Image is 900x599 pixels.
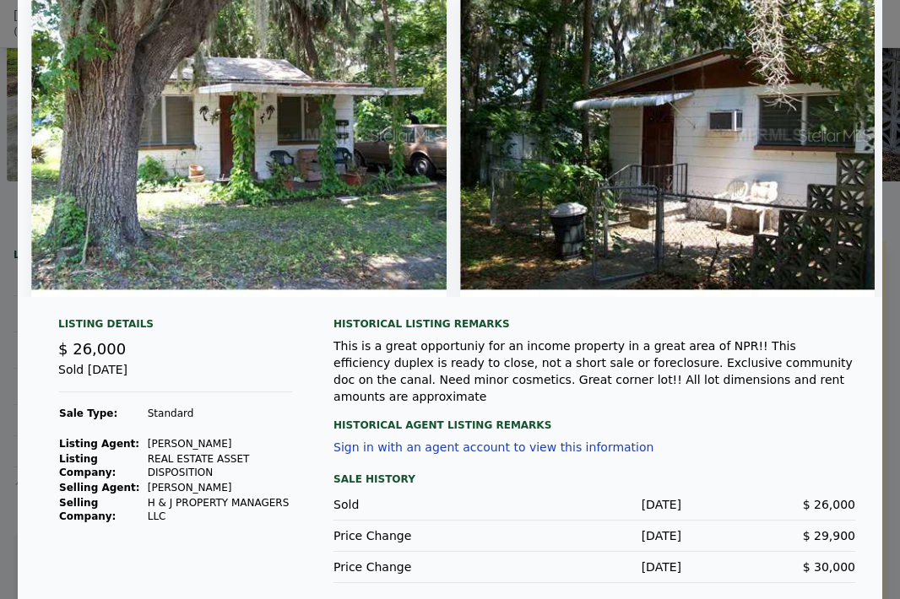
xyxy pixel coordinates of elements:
[333,337,855,405] div: This is a great opportuniy for an income property in a great area of NPR!! This efficiency duplex...
[333,527,507,544] div: Price Change
[803,498,855,511] span: $ 26,000
[59,438,139,450] strong: Listing Agent:
[507,527,681,544] div: [DATE]
[59,407,117,419] strong: Sale Type:
[333,559,507,575] div: Price Change
[507,496,681,513] div: [DATE]
[147,436,293,451] td: [PERSON_NAME]
[59,497,116,522] strong: Selling Company:
[58,317,293,337] div: Listing Details
[147,495,293,524] td: H & J PROPERTY MANAGERS LLC
[333,440,653,454] button: Sign in with an agent account to view this information
[333,496,507,513] div: Sold
[58,361,293,392] div: Sold [DATE]
[333,317,855,331] div: Historical Listing remarks
[803,529,855,542] span: $ 29,900
[147,406,293,421] td: Standard
[59,482,140,494] strong: Selling Agent:
[333,405,855,432] div: Historical Agent Listing Remarks
[803,560,855,574] span: $ 30,000
[147,451,293,480] td: REAL ESTATE ASSET DISPOSITION
[333,469,855,489] div: Sale History
[59,453,116,478] strong: Listing Company:
[147,480,293,495] td: [PERSON_NAME]
[58,340,126,358] span: $ 26,000
[507,559,681,575] div: [DATE]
